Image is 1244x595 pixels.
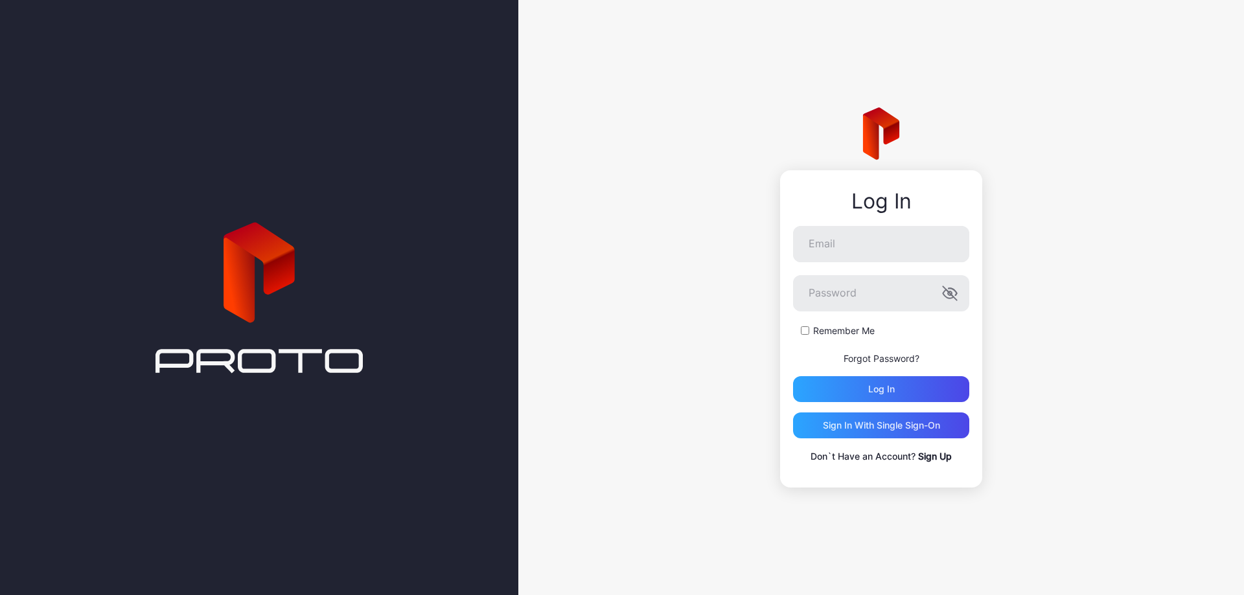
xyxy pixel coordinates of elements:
label: Remember Me [813,324,875,337]
div: Sign in With Single Sign-On [823,420,940,431]
p: Don`t Have an Account? [793,449,969,464]
button: Log in [793,376,969,402]
div: Log in [868,384,895,394]
input: Password [793,275,969,311]
button: Sign in With Single Sign-On [793,412,969,438]
a: Sign Up [918,451,952,462]
div: Log In [793,190,969,213]
a: Forgot Password? [844,353,919,364]
button: Password [942,286,958,301]
input: Email [793,226,969,262]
